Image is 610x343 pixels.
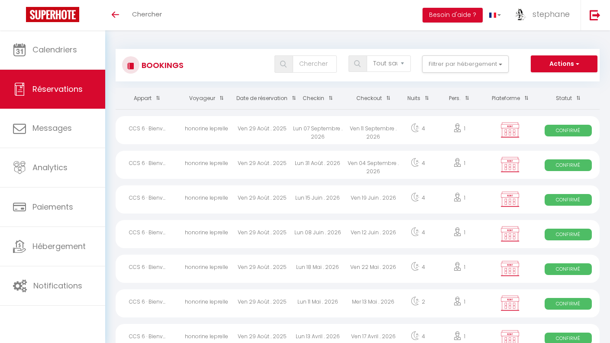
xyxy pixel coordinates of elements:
input: Chercher [293,55,337,73]
img: logout [590,10,600,20]
span: Analytics [32,162,68,173]
th: Sort by rentals [116,88,178,109]
span: stephane [533,9,570,19]
img: Super Booking [26,7,79,22]
th: Sort by guest [178,88,234,109]
span: Paiements [32,201,73,212]
span: Chercher [132,10,162,19]
th: Sort by checkin [290,88,345,109]
h3: Bookings [139,55,184,75]
span: Notifications [33,280,82,291]
th: Sort by nights [401,88,435,109]
th: Sort by channel [484,88,537,109]
img: ... [514,8,527,21]
span: Réservations [32,84,83,94]
th: Sort by status [537,88,600,109]
button: Actions [531,55,597,73]
span: Calendriers [32,44,77,55]
th: Sort by checkout [345,88,401,109]
button: Besoin d'aide ? [423,8,483,23]
span: Hébergement [32,241,86,252]
th: Sort by people [435,88,484,109]
button: Filtrer par hébergement [422,55,509,73]
span: Messages [32,123,72,133]
th: Sort by booking date [234,88,290,109]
